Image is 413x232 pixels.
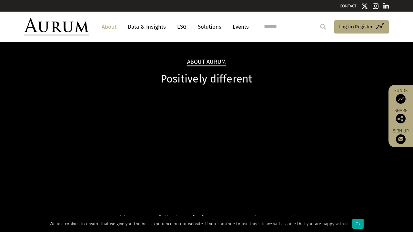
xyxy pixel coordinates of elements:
img: Share this post [396,114,406,123]
h2: About Aurum [187,59,226,66]
span: Log in/Register [339,23,373,31]
img: Aurum [24,18,89,35]
input: Submit [317,20,329,33]
a: Sign up [392,128,410,144]
a: CONTACT [340,4,357,8]
img: Twitter icon [361,3,368,9]
a: Events [229,21,249,33]
a: ESG [174,21,190,33]
img: Access Funds [396,94,406,104]
div: Ok [352,219,364,229]
a: Solutions [195,21,225,33]
h1: Positively different [24,73,389,85]
a: Funds [392,88,410,104]
img: Instagram icon [373,3,378,9]
a: Data & Insights [125,21,169,33]
a: About [98,21,120,33]
a: Log in/Register [334,20,389,34]
div: Share [392,109,410,123]
h4: Could your portfolio benefit from an alternative perspective? [24,214,389,223]
img: Linkedin icon [383,3,389,9]
img: Sign up to our newsletter [396,134,406,144]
